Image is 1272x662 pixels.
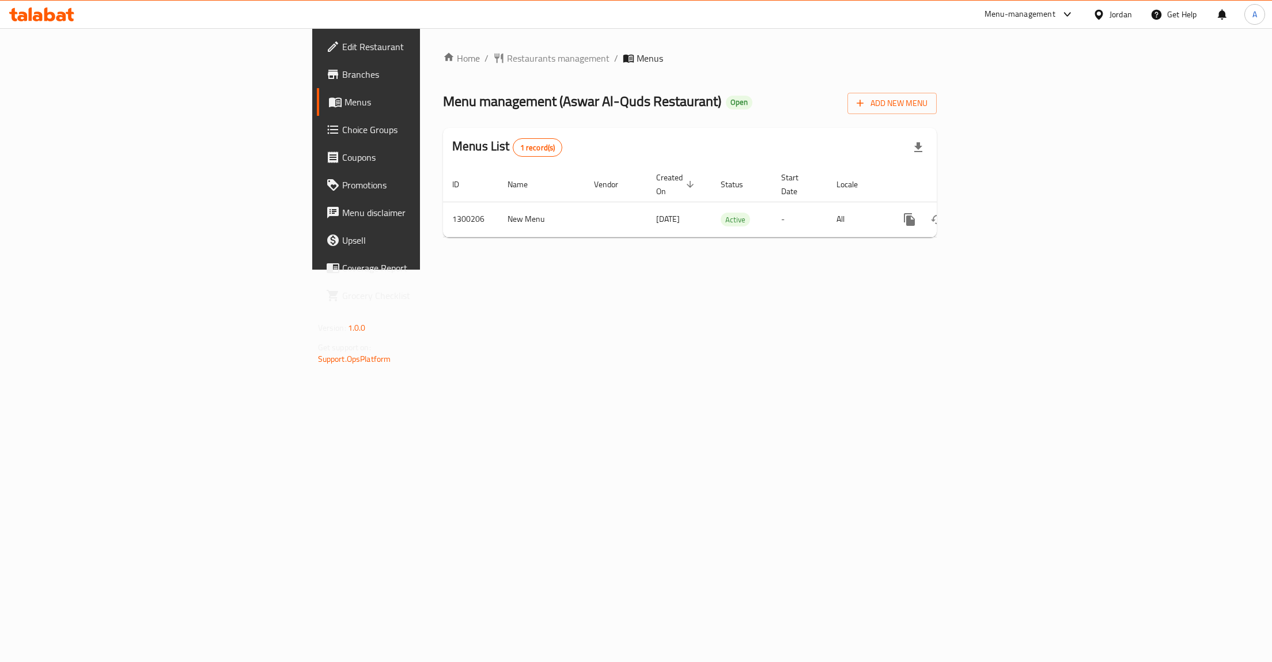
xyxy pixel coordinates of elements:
[904,134,932,161] div: Export file
[342,150,516,164] span: Coupons
[342,233,516,247] span: Upsell
[508,177,543,191] span: Name
[342,123,516,137] span: Choice Groups
[781,171,813,198] span: Start Date
[317,143,525,171] a: Coupons
[317,199,525,226] a: Menu disclaimer
[342,261,516,275] span: Coverage Report
[614,51,618,65] li: /
[452,138,562,157] h2: Menus List
[317,60,525,88] a: Branches
[726,97,752,107] span: Open
[493,51,609,65] a: Restaurants management
[348,320,366,335] span: 1.0.0
[772,202,827,237] td: -
[594,177,633,191] span: Vendor
[498,202,585,237] td: New Menu
[443,51,937,65] nav: breadcrumb
[317,33,525,60] a: Edit Restaurant
[896,206,923,233] button: more
[847,93,937,114] button: Add New Menu
[985,7,1055,21] div: Menu-management
[1110,8,1132,21] div: Jordan
[513,138,563,157] div: Total records count
[656,211,680,226] span: [DATE]
[827,202,887,237] td: All
[342,206,516,220] span: Menu disclaimer
[637,51,663,65] span: Menus
[317,254,525,282] a: Coverage Report
[317,116,525,143] a: Choice Groups
[342,289,516,302] span: Grocery Checklist
[836,177,873,191] span: Locale
[452,177,474,191] span: ID
[443,88,721,114] span: Menu management ( Aswar Al-Quds Restaurant )
[513,142,562,153] span: 1 record(s)
[318,340,371,355] span: Get support on:
[318,351,391,366] a: Support.OpsPlatform
[923,206,951,233] button: Change Status
[342,178,516,192] span: Promotions
[317,171,525,199] a: Promotions
[887,167,1016,202] th: Actions
[317,226,525,254] a: Upsell
[318,320,346,335] span: Version:
[317,88,525,116] a: Menus
[656,171,698,198] span: Created On
[443,167,1016,237] table: enhanced table
[726,96,752,109] div: Open
[857,96,927,111] span: Add New Menu
[721,177,758,191] span: Status
[317,282,525,309] a: Grocery Checklist
[344,95,516,109] span: Menus
[342,40,516,54] span: Edit Restaurant
[507,51,609,65] span: Restaurants management
[721,213,750,226] span: Active
[1252,8,1257,21] span: A
[342,67,516,81] span: Branches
